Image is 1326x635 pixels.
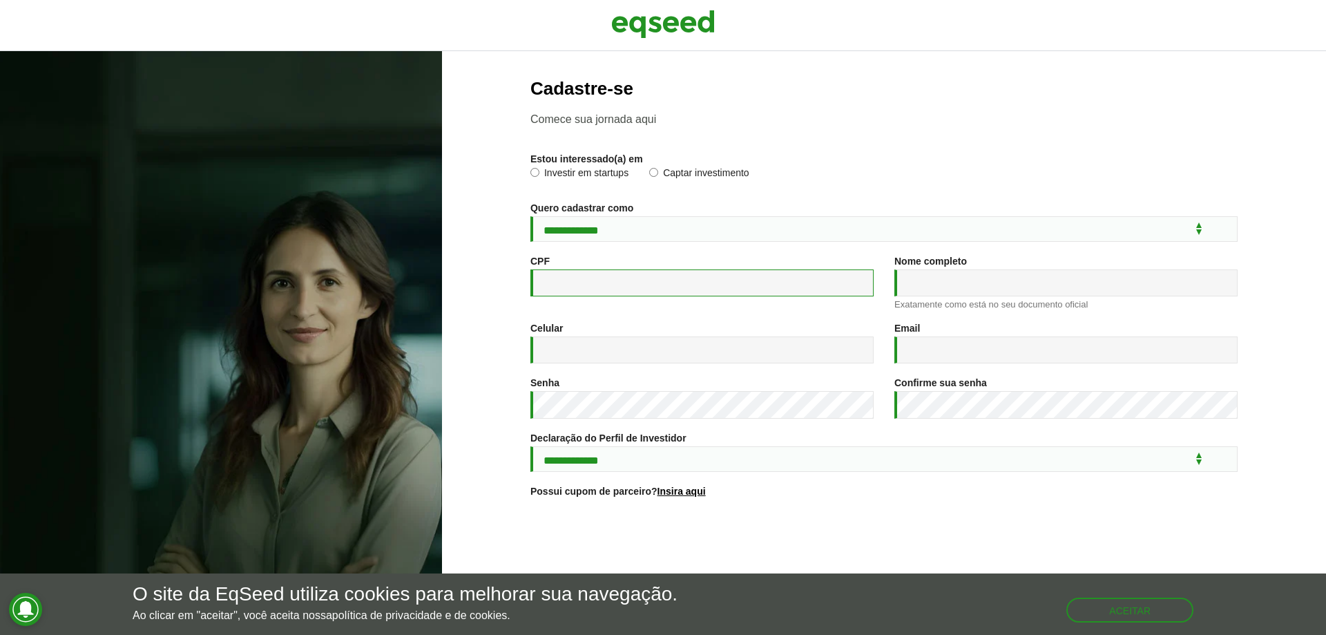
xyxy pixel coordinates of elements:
label: Confirme sua senha [894,378,987,388]
h5: O site da EqSeed utiliza cookies para melhorar sua navegação. [133,584,678,605]
label: Quero cadastrar como [530,203,633,213]
button: Aceitar [1066,598,1193,623]
p: Ao clicar em "aceitar", você aceita nossa . [133,609,678,622]
label: Email [894,323,920,333]
label: Nome completo [894,256,967,266]
label: Captar investimento [649,168,749,182]
div: Exatamente como está no seu documento oficial [894,300,1238,309]
label: CPF [530,256,550,266]
a: Insira aqui [657,486,706,496]
label: Celular [530,323,563,333]
label: Senha [530,378,559,388]
input: Captar investimento [649,168,658,177]
h2: Cadastre-se [530,79,1238,99]
label: Estou interessado(a) em [530,154,643,164]
label: Declaração do Perfil de Investidor [530,433,686,443]
img: EqSeed Logo [611,7,715,41]
a: política de privacidade e de cookies [332,610,508,621]
label: Possui cupom de parceiro? [530,486,706,496]
label: Investir em startups [530,168,628,182]
input: Investir em startups [530,168,539,177]
iframe: reCAPTCHA [779,513,989,567]
p: Comece sua jornada aqui [530,113,1238,126]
